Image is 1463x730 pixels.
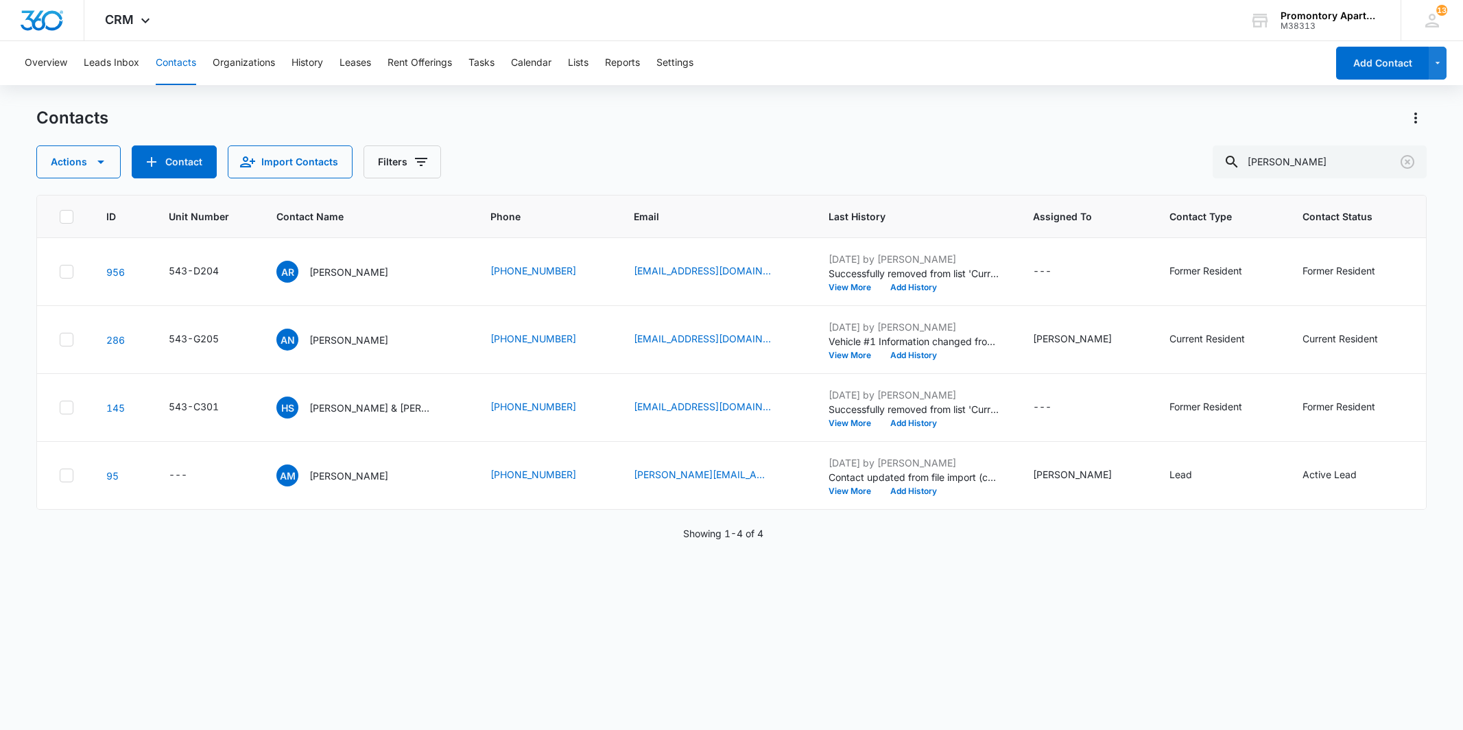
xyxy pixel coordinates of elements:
span: AR [276,261,298,283]
button: Overview [25,41,67,85]
span: HS [276,397,298,419]
button: Add History [881,419,947,427]
div: Phone - (307) 797-7808 - Select to Edit Field [490,331,601,348]
div: Unit Number - 543-D204 - Select to Edit Field [169,263,243,280]
div: Contact Status - Current Resident - Select to Edit Field [1303,331,1403,348]
div: --- [1033,263,1051,280]
span: 13 [1436,5,1447,16]
div: Assigned To - - Select to Edit Field [1033,399,1076,416]
div: Contact Status - Former Resident - Select to Edit Field [1303,399,1400,416]
div: [PERSON_NAME] [1033,467,1112,482]
span: Phone [490,209,581,224]
span: Assigned To [1033,209,1117,224]
div: [PERSON_NAME] [1033,331,1112,346]
div: Contact Status - Active Lead - Select to Edit Field [1303,467,1381,484]
span: AN [276,329,298,351]
p: Successfully removed from list 'Current Residents '. [829,402,1000,416]
input: Search Contacts [1213,145,1427,178]
p: [DATE] by [PERSON_NAME] [829,456,1000,470]
div: Email - arod51701@gmail.com - Select to Edit Field [634,263,796,280]
div: Lead [1169,467,1192,482]
a: Navigate to contact details page for Hannah Scherer & Cecilia Anahy Mendez & Abigail Scherer [106,402,125,414]
div: Contact Type - Former Resident - Select to Edit Field [1169,263,1267,280]
div: Email - abnunez@outlook.com - Select to Edit Field [634,331,796,348]
a: [PHONE_NUMBER] [490,331,576,346]
div: Unit Number - 543-G205 - Select to Edit Field [169,331,243,348]
span: Contact Name [276,209,438,224]
div: Active Lead [1303,467,1357,482]
h1: Contacts [36,108,108,128]
div: Contact Name - Abigail Marchant - Select to Edit Field [276,464,413,486]
div: Contact Status - Former Resident - Select to Edit Field [1303,263,1400,280]
a: [PHONE_NUMBER] [490,263,576,278]
span: AM [276,464,298,486]
button: Add Contact [132,145,217,178]
a: Navigate to contact details page for Abigail Rodriguez [106,266,125,278]
p: [DATE] by [PERSON_NAME] [829,388,1000,402]
button: View More [829,487,881,495]
div: Current Resident [1303,331,1378,346]
div: 543-C301 [169,399,219,414]
button: Import Contacts [228,145,353,178]
button: Leads Inbox [84,41,139,85]
button: History [292,41,323,85]
button: Add History [881,283,947,292]
p: Contact updated from file import (contacts-20231023190550 - contacts-20231023190550.csv.csv): -- [829,470,1000,484]
div: 543-G205 [169,331,219,346]
div: Contact Name - Abigail Rodriguez - Select to Edit Field [276,261,413,283]
button: Leases [340,41,371,85]
button: Actions [36,145,121,178]
button: View More [829,351,881,360]
div: Phone - (219) 779-1275 - Select to Edit Field [490,399,601,416]
div: 543-D204 [169,263,219,278]
button: View More [829,283,881,292]
div: Former Resident [1303,263,1375,278]
span: Email [634,209,776,224]
a: Navigate to contact details page for Abigail Marchant [106,470,119,482]
button: Rent Offerings [388,41,452,85]
button: Lists [568,41,588,85]
p: [PERSON_NAME] [309,265,388,279]
span: Last History [829,209,980,224]
p: [PERSON_NAME] & [PERSON_NAME] & [PERSON_NAME] [309,401,433,415]
a: [EMAIL_ADDRESS][DOMAIN_NAME] [634,399,771,414]
a: Navigate to contact details page for Abigail Nunez [106,334,125,346]
button: Calendar [511,41,551,85]
div: Contact Name - Abigail Nunez - Select to Edit Field [276,329,413,351]
span: ID [106,209,116,224]
button: Add History [881,351,947,360]
button: Filters [364,145,441,178]
button: Actions [1405,107,1427,129]
p: [DATE] by [PERSON_NAME] [829,252,1000,266]
p: [PERSON_NAME] [309,469,388,483]
div: Contact Type - Current Resident - Select to Edit Field [1169,331,1270,348]
button: Add Contact [1336,47,1429,80]
button: Organizations [213,41,275,85]
div: Assigned To - - Select to Edit Field [1033,263,1076,280]
button: Add History [881,487,947,495]
div: Phone - (970) 466-0266 - Select to Edit Field [490,467,601,484]
div: Contact Type - Lead - Select to Edit Field [1169,467,1217,484]
div: --- [1033,399,1051,416]
div: Assigned To - Chanell Ponce - Select to Edit Field [1033,331,1137,348]
a: [PERSON_NAME][EMAIL_ADDRESS][PERSON_NAME][DOMAIN_NAME] [634,467,771,482]
p: [DATE] by [PERSON_NAME] [829,320,1000,334]
div: Former Resident [1169,399,1242,414]
p: [PERSON_NAME] [309,333,388,347]
a: [PHONE_NUMBER] [490,467,576,482]
div: Former Resident [1303,399,1375,414]
span: Unit Number [169,209,243,224]
button: Tasks [468,41,495,85]
p: Vehicle #1 Information changed from Ford Escape (Silver) 2022 13-364 to Ford Escape Active (Black... [829,334,1000,349]
p: Successfully removed from list 'Current Residents '. [829,266,1000,281]
div: notifications count [1436,5,1447,16]
div: Unit Number - 543-C301 - Select to Edit Field [169,399,243,416]
div: account id [1281,21,1381,31]
button: Reports [605,41,640,85]
span: CRM [105,12,134,27]
span: Contact Status [1303,209,1383,224]
div: account name [1281,10,1381,21]
button: Clear [1396,151,1418,173]
div: Email - Abigail.Marchant@chsinc.com - Select to Edit Field [634,467,796,484]
p: Showing 1-4 of 4 [683,526,763,541]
